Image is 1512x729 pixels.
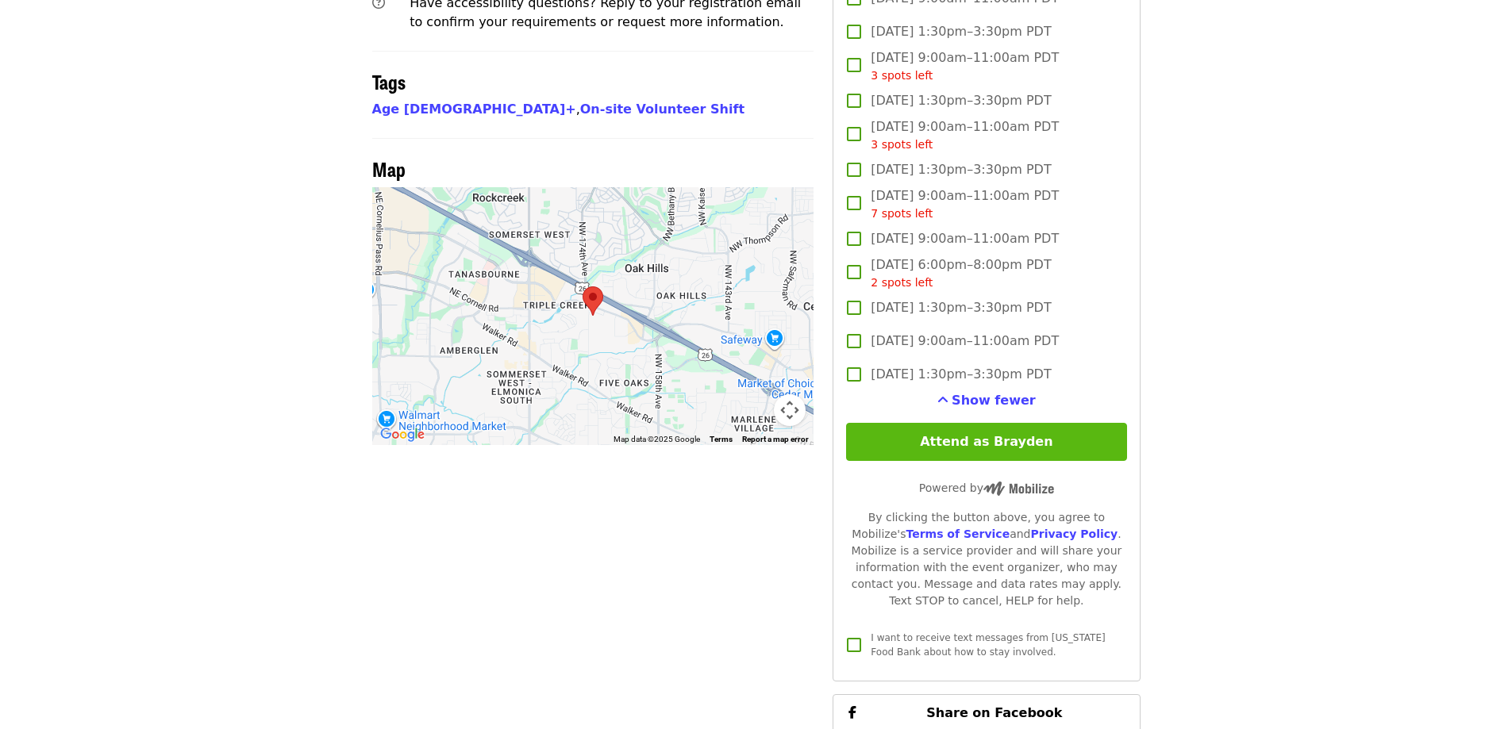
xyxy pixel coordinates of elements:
[952,393,1036,408] span: Show fewer
[906,528,1010,540] a: Terms of Service
[871,22,1051,41] span: [DATE] 1:30pm–3:30pm PDT
[372,155,406,182] span: Map
[871,332,1059,351] span: [DATE] 9:00am–11:00am PDT
[871,91,1051,110] span: [DATE] 1:30pm–3:30pm PDT
[937,391,1036,410] button: See more timeslots
[372,102,580,117] span: ,
[742,435,809,443] a: Report a map error
[1030,528,1118,540] a: Privacy Policy
[871,255,1051,291] span: [DATE] 6:00pm–8:00pm PDT
[614,435,700,443] span: Map data ©2025 Google
[871,229,1059,248] span: [DATE] 9:00am–11:00am PDT
[871,160,1051,179] span: [DATE] 1:30pm–3:30pm PDT
[846,423,1126,461] button: Attend as Brayden
[376,424,429,445] img: Google
[372,67,406,95] span: Tags
[871,365,1051,384] span: [DATE] 1:30pm–3:30pm PDT
[774,394,806,426] button: Map camera controls
[871,186,1059,222] span: [DATE] 9:00am–11:00am PDT
[871,276,933,289] span: 2 spots left
[376,424,429,445] a: Open this area in Google Maps (opens a new window)
[372,102,576,117] a: Age [DEMOGRAPHIC_DATA]+
[580,102,744,117] a: On-site Volunteer Shift
[871,69,933,82] span: 3 spots left
[926,705,1062,720] span: Share on Facebook
[871,632,1105,658] span: I want to receive text messages from [US_STATE] Food Bank about how to stay involved.
[983,482,1054,496] img: Powered by Mobilize
[846,509,1126,609] div: By clicking the button above, you agree to Mobilize's and . Mobilize is a service provider and wi...
[871,298,1051,317] span: [DATE] 1:30pm–3:30pm PDT
[710,435,733,443] a: Terms
[871,207,933,220] span: 7 spots left
[871,138,933,151] span: 3 spots left
[871,117,1059,153] span: [DATE] 9:00am–11:00am PDT
[871,48,1059,84] span: [DATE] 9:00am–11:00am PDT
[919,482,1054,494] span: Powered by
